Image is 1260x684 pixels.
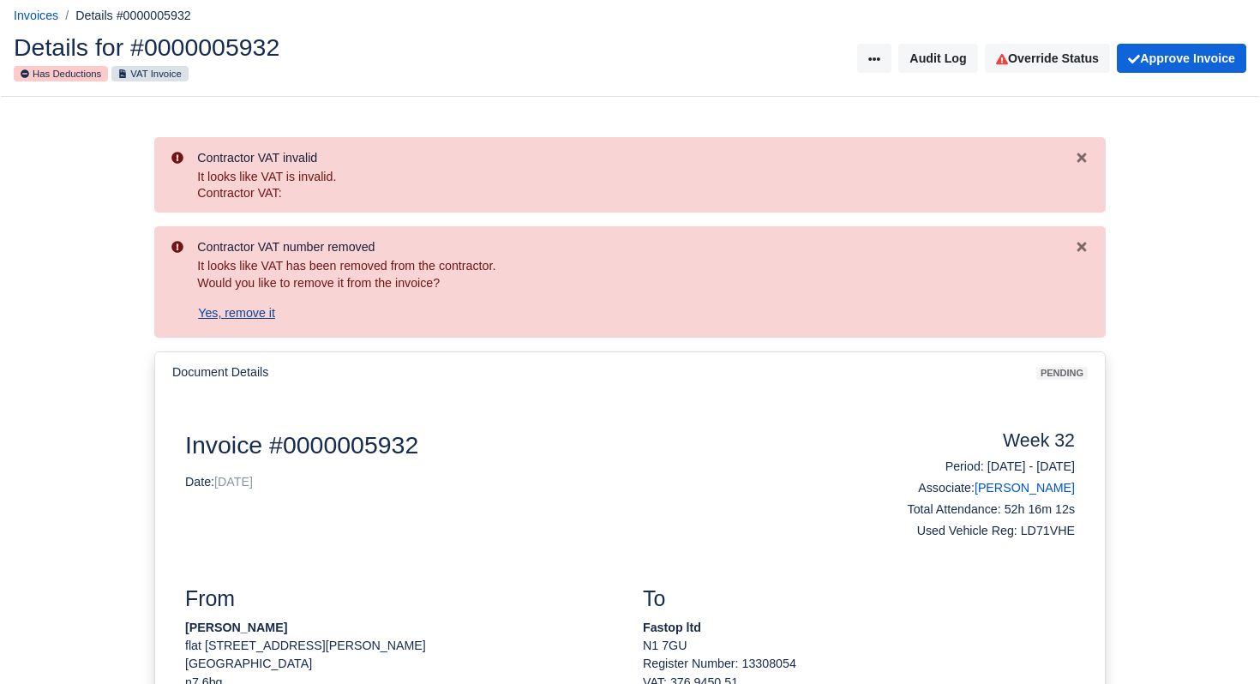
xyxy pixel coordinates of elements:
p: Date: [185,473,846,491]
p: [GEOGRAPHIC_DATA] [185,655,617,673]
span: [DATE] [214,475,253,489]
h2: Details for #0000005932 [14,35,617,59]
h6: Contractor VAT number removed [197,240,1075,255]
h6: Used Vehicle Reg: LD71VHE [872,524,1075,538]
iframe: Chat Widget [1174,602,1260,684]
li: Details #0000005932 [58,6,191,26]
h6: Contractor VAT invalid [197,151,1075,165]
div: It looks like VAT has been removed from the contractor. Would you like to remove it from the invo... [197,258,1075,291]
button: Audit Log [898,44,977,73]
small: VAT Invoice [111,66,188,81]
button: Close [1075,237,1089,255]
a: [PERSON_NAME] [975,481,1075,495]
button: Approve Invoice [1117,44,1246,73]
button: Yes, remove it [197,298,276,327]
h3: To [643,586,1075,612]
span: pending [1036,367,1088,380]
div: It looks like VAT is invalid. Contractor VAT: [197,169,1075,202]
h6: Period: [DATE] - [DATE] [872,459,1075,474]
h4: Week 32 [872,430,1075,453]
h2: Invoice #0000005932 [185,430,846,459]
strong: Fastop ltd [643,621,701,634]
strong: [PERSON_NAME] [185,621,287,634]
a: Override Status [985,44,1110,73]
p: flat [STREET_ADDRESS][PERSON_NAME] [185,637,617,655]
small: Has Deductions [14,66,108,81]
a: Invoices [14,9,58,22]
h3: From [185,586,617,612]
h6: Associate: [872,481,1075,495]
h6: Document Details [172,365,268,380]
p: N1 7GU [643,637,1075,655]
button: Close [1075,147,1089,165]
h6: Total Attendance: 52h 16m 12s [872,502,1075,517]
